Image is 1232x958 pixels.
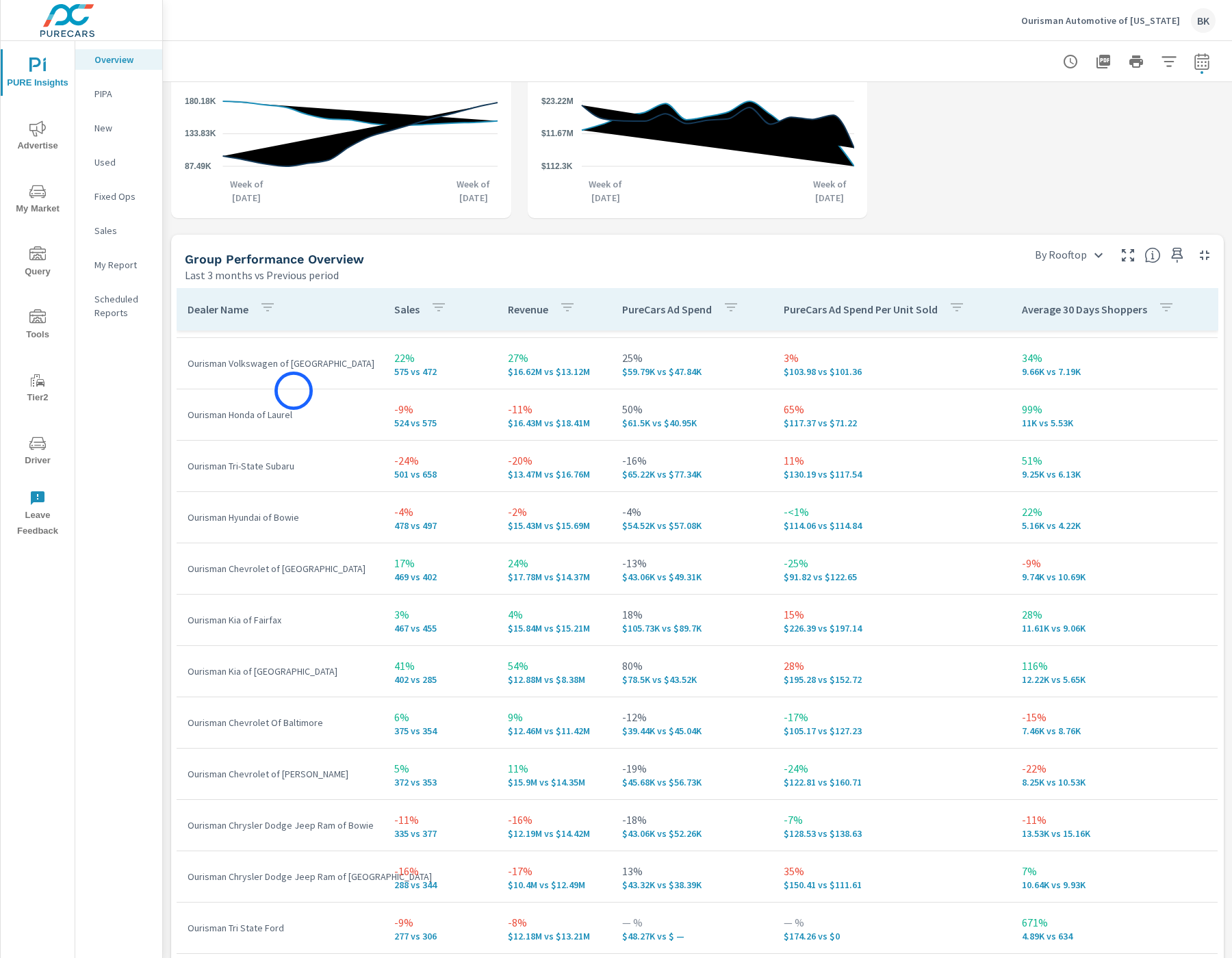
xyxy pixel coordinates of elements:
div: By Rooftop [1027,243,1112,267]
p: 80% [622,658,762,674]
p: Dealer Name [188,302,248,316]
p: $103.98 vs $101.36 [784,366,1000,377]
p: 467 vs 455 [394,623,487,634]
p: $12,186,004 vs $14,422,778 [508,828,600,839]
p: $43,057 vs $52,265 [622,828,762,839]
p: Sales [94,224,151,237]
div: My Report [75,255,162,275]
p: New [94,121,151,135]
p: Last 3 months vs Previous period [185,267,339,283]
p: Ourisman Tri-State Subaru [188,459,372,473]
p: -8% [508,914,600,931]
p: $91.82 vs $122.65 [784,571,1000,582]
p: 372 vs 353 [394,777,487,788]
p: $17,780,648 vs $14,372,317 [508,571,600,582]
p: 9% [508,709,600,725]
p: 671% [1022,914,1207,931]
p: 51% [1022,452,1207,469]
p: Ourisman Kia of [GEOGRAPHIC_DATA] [188,664,372,678]
p: 25% [622,350,762,366]
p: -16% [508,812,600,828]
p: 22% [394,350,487,366]
p: $105.17 vs $127.23 [784,725,1000,736]
p: -25% [784,555,1000,571]
p: 288 vs 344 [394,879,487,890]
p: -2% [508,504,600,520]
p: -4% [622,504,762,520]
text: 133.83K [185,129,216,139]
button: Minimize Widget [1194,244,1216,266]
p: 13% [622,863,762,879]
p: 478 vs 497 [394,520,487,531]
p: 7,459 vs 8,764 [1022,725,1207,736]
div: PIPA [75,83,162,104]
p: -9% [394,914,487,931]
p: Week of [DATE] [806,177,854,205]
p: -4% [394,504,487,520]
span: Advertise [5,120,70,154]
p: Week of [DATE] [582,177,630,205]
p: Revenue [508,302,548,316]
p: PureCars Ad Spend Per Unit Sold [784,302,938,316]
text: 87.49K [185,161,211,171]
p: -15% [1022,709,1207,725]
p: 469 vs 402 [394,571,487,582]
p: Average 30 Days Shoppers [1022,302,1147,316]
p: $130.19 vs $117.54 [784,469,1000,480]
p: 10,643 vs 9,929 [1022,879,1207,890]
p: $48,269 vs $ — [622,931,762,942]
p: 375 vs 354 [394,725,487,736]
p: $16,428,084 vs $18,408,377 [508,417,600,428]
p: PureCars Ad Spend [622,302,712,316]
p: -11% [394,812,487,828]
p: 27% [508,350,600,366]
p: $105,725 vs $89,699 [622,623,762,634]
p: -7% [784,812,1000,828]
p: Ourisman Tri State Ford [188,921,372,935]
p: 13,535 vs 15,158 [1022,828,1207,839]
div: Scheduled Reports [75,289,162,323]
p: 9,741 vs 10,690 [1022,571,1207,582]
p: 335 vs 377 [394,828,487,839]
button: Make Fullscreen [1117,244,1139,266]
span: Tier2 [5,372,70,406]
p: $45,684 vs $56,730 [622,777,762,788]
p: $61,502 vs $40,954 [622,417,762,428]
p: Sales [394,302,420,316]
p: -24% [784,760,1000,777]
p: 7% [1022,863,1207,879]
p: $59,787 vs $47,840 [622,366,762,377]
p: $12,180,769 vs $13,212,027 [508,931,600,942]
p: -9% [1022,555,1207,571]
p: 50% [622,401,762,417]
p: -22% [1022,760,1207,777]
p: 9,656 vs 7,189 [1022,366,1207,377]
p: $39,440 vs $45,039 [622,725,762,736]
p: Week of [DATE] [450,177,498,205]
p: -17% [508,863,600,879]
button: "Export Report to PDF" [1090,48,1117,75]
p: $16,621,923 vs $13,115,511 [508,366,600,377]
p: 501 vs 658 [394,469,487,480]
p: 4,890 vs 634 [1022,931,1207,942]
p: 575 vs 472 [394,366,487,377]
p: 4% [508,606,600,623]
h5: Group Performance Overview [185,252,364,266]
p: -11% [508,401,600,417]
p: $15,835,319 vs $15,212,686 [508,623,600,634]
div: Fixed Ops [75,186,162,207]
button: Select Date Range [1188,48,1216,75]
button: Print Report [1122,48,1150,75]
p: 11% [508,760,600,777]
p: $122.81 vs $160.71 [784,777,1000,788]
p: 28% [784,658,1000,674]
p: 8,253 vs 10,534 [1022,777,1207,788]
p: 34% [1022,350,1207,366]
button: Apply Filters [1155,48,1183,75]
p: — % [784,914,1000,931]
p: 22% [1022,504,1207,520]
p: 41% [394,658,487,674]
text: $112.3K [541,161,573,171]
p: 54% [508,658,600,674]
p: 17% [394,555,487,571]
